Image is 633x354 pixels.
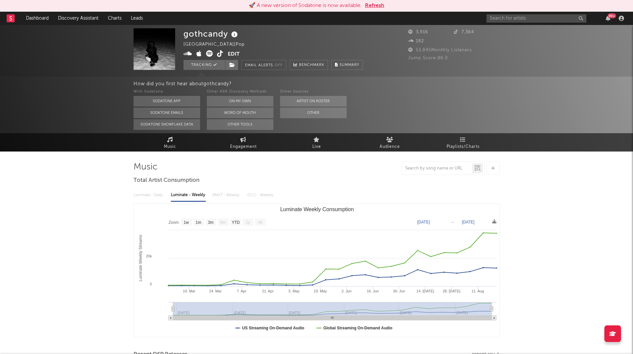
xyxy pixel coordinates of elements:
[299,61,324,69] span: Benchmark
[103,12,126,25] a: Charts
[486,14,586,23] input: Search for artists
[134,96,200,107] button: Sodatone App
[608,13,616,18] div: 99 +
[258,220,262,225] text: All
[21,12,53,25] a: Dashboard
[451,220,455,224] text: →
[220,220,226,225] text: 6m
[164,143,176,151] span: Music
[209,289,222,293] text: 24. Mar
[146,254,152,258] text: 20k
[323,326,392,330] text: Global Streaming On-Demand Audio
[427,133,500,152] a: Playlists/Charts
[168,220,179,225] text: Zoom
[462,220,475,224] text: [DATE]
[275,64,283,67] em: Off
[380,143,400,151] span: Audience
[408,39,424,43] span: 182
[331,60,363,70] button: Summary
[150,282,152,286] text: 0
[126,12,148,25] a: Leads
[408,56,448,60] span: Jump Score: 86.0
[183,28,239,39] div: gothcandy
[183,41,252,49] div: [GEOGRAPHIC_DATA] | Pop
[138,235,143,281] text: Luminate Weekly Streams
[183,60,225,70] button: Tracking
[280,96,347,107] button: Artist on Roster
[53,12,103,25] a: Discovery Assistant
[134,177,199,184] span: Total Artist Consumption
[262,289,273,293] text: 21. Apr
[290,60,328,70] a: Benchmark
[242,326,304,330] text: US Streaming On-Demand Audio
[472,289,484,293] text: 11. Aug
[134,108,200,118] button: Sodatone Emails
[195,220,201,225] text: 1m
[280,133,353,152] a: Live
[134,133,207,152] a: Music
[207,108,273,118] button: Word Of Mouth
[246,220,250,225] text: 1y
[365,2,384,10] button: Refresh
[171,189,206,201] div: Luminate - Weekly
[230,143,257,151] span: Engagement
[207,88,273,96] div: Other A&R Discovery Methods
[416,289,434,293] text: 14. [DATE]
[314,289,327,293] text: 19. May
[280,88,347,96] div: Other Sources
[228,50,240,59] button: Edit
[183,289,195,293] text: 10. Mar
[393,289,405,293] text: 30. Jun
[353,133,427,152] a: Audience
[280,108,347,118] button: Other
[207,96,273,107] button: On My Own
[134,88,200,96] div: With Sodatone
[417,220,430,224] text: [DATE]
[183,220,189,225] text: 1w
[340,63,359,67] span: Summary
[367,289,379,293] text: 16. Jun
[447,143,479,151] span: Playlists/Charts
[134,119,200,130] button: Sodatone Snowflake Data
[207,119,273,130] button: Other Tools
[280,206,354,212] text: Luminate Weekly Consumption
[402,166,472,171] input: Search by song name or URL
[208,220,213,225] text: 3m
[237,289,246,293] text: 7. Apr
[134,204,500,337] svg: Luminate Weekly Consumption
[443,289,460,293] text: 28. [DATE]
[606,16,610,21] button: 99+
[241,60,286,70] button: Email AlertsOff
[231,220,239,225] text: YTD
[408,30,428,34] span: 3,916
[288,289,300,293] text: 5. May
[341,289,351,293] text: 2. Jun
[207,133,280,152] a: Engagement
[454,30,474,34] span: 7,364
[249,2,362,10] div: 🚀 A new version of Sodatone is now available.
[312,143,321,151] span: Live
[408,48,472,52] span: 53,845 Monthly Listeners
